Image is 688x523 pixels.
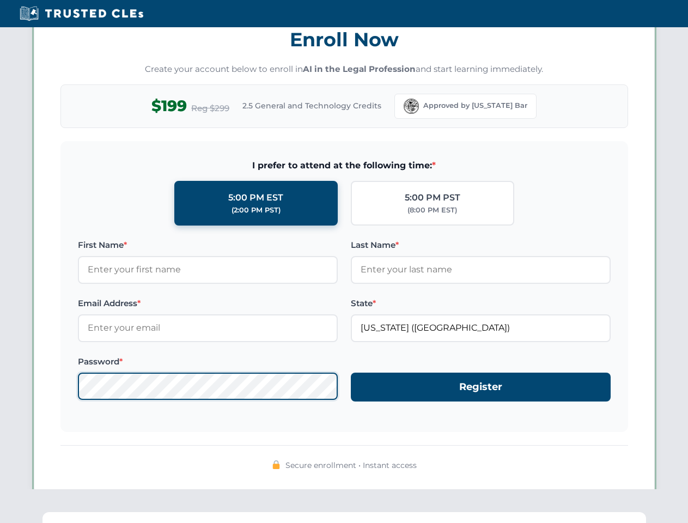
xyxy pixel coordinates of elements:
[78,239,338,252] label: First Name
[60,22,628,57] h3: Enroll Now
[232,205,281,216] div: (2:00 PM PST)
[423,100,527,111] span: Approved by [US_STATE] Bar
[303,64,416,74] strong: AI in the Legal Profession
[78,256,338,283] input: Enter your first name
[228,191,283,205] div: 5:00 PM EST
[272,460,281,469] img: 🔒
[78,314,338,342] input: Enter your email
[242,100,381,112] span: 2.5 General and Technology Credits
[151,94,187,118] span: $199
[351,373,611,402] button: Register
[351,239,611,252] label: Last Name
[351,297,611,310] label: State
[78,297,338,310] label: Email Address
[285,459,417,471] span: Secure enrollment • Instant access
[404,99,419,114] img: Florida Bar
[191,102,229,115] span: Reg $299
[405,191,460,205] div: 5:00 PM PST
[351,314,611,342] input: Florida (FL)
[78,355,338,368] label: Password
[351,256,611,283] input: Enter your last name
[78,159,611,173] span: I prefer to attend at the following time:
[407,205,457,216] div: (8:00 PM EST)
[60,63,628,76] p: Create your account below to enroll in and start learning immediately.
[16,5,147,22] img: Trusted CLEs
